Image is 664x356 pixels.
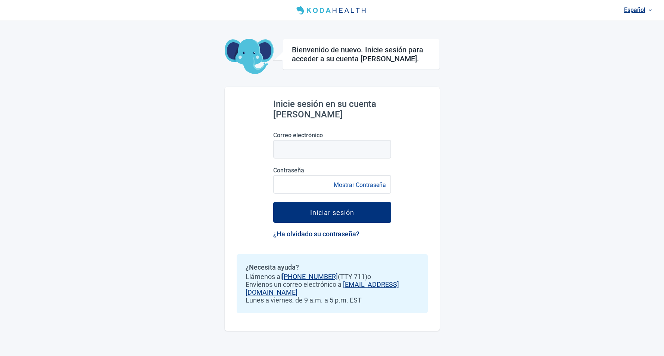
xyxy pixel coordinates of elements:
button: Mostrar Contraseña [331,180,388,190]
main: Main content [225,21,440,331]
h1: Bienvenido de nuevo. Inicie sesión para acceder a su cuenta [PERSON_NAME]. [292,45,430,63]
a: Idioma actual: Español [621,4,655,16]
a: ¿Ha olvidado su contraseña? [273,230,359,238]
img: Koda Health [293,4,370,16]
label: Correo electrónico [273,132,391,139]
span: Llámenos al (TTY 711) o [246,273,419,280]
img: Koda Elephant [225,39,274,75]
label: Contraseña [273,167,391,174]
span: Lunes a viernes, de 9 a.m. a 5 p.m. EST [246,296,419,304]
span: Envíenos un correo electrónico a [246,280,419,296]
h2: ¿Necesita ayuda? [246,263,419,271]
div: Iniciar sesión [310,209,354,216]
span: down [648,8,652,12]
a: [PHONE_NUMBER] [282,273,338,280]
button: Iniciar sesión [273,202,391,223]
a: [EMAIL_ADDRESS][DOMAIN_NAME] [246,280,399,296]
h2: Inicie sesión en su cuenta [PERSON_NAME] [273,99,391,120]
